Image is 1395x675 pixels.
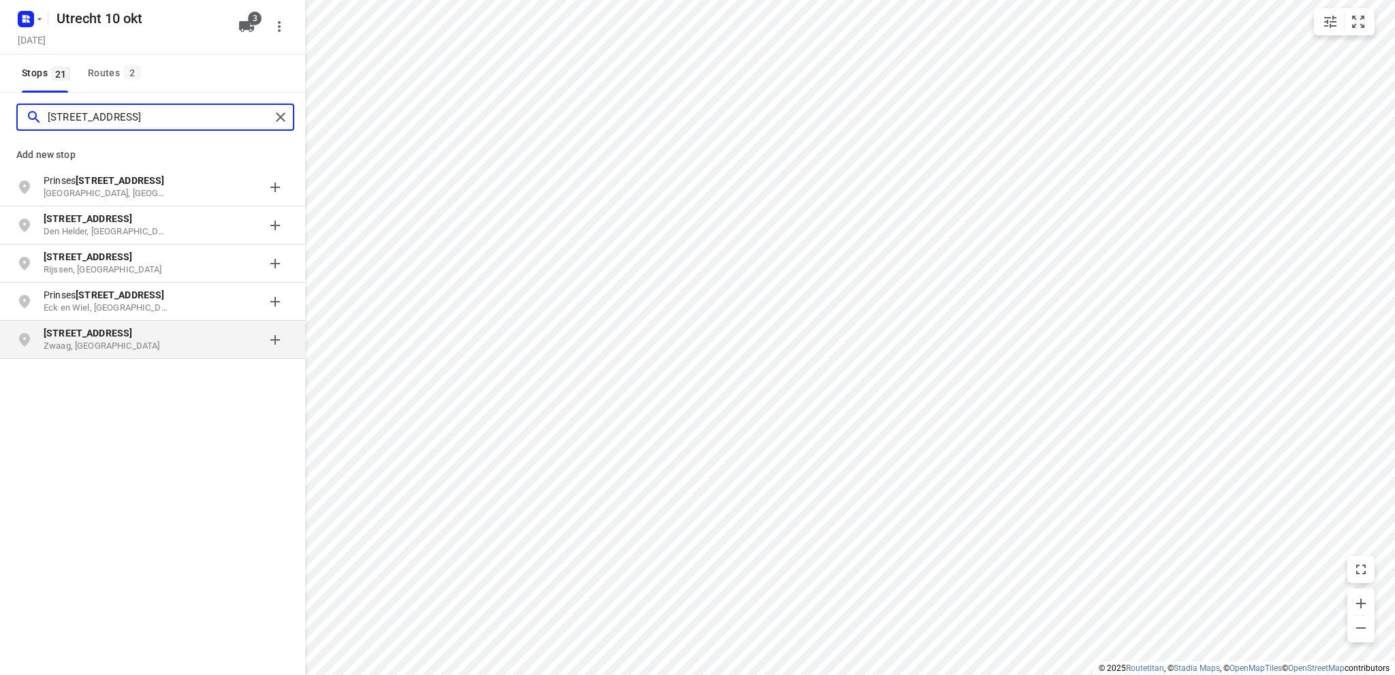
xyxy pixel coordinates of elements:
div: small contained button group [1314,8,1375,35]
b: [STREET_ADDRESS] [44,251,132,262]
b: [STREET_ADDRESS] [76,289,164,300]
button: Fit zoom [1345,8,1372,35]
p: Zwaag, [GEOGRAPHIC_DATA] [44,340,169,353]
button: 3 [233,13,260,40]
input: Add or search stops [48,107,270,128]
p: [GEOGRAPHIC_DATA], [GEOGRAPHIC_DATA] [44,187,169,200]
p: Rijssen, [GEOGRAPHIC_DATA] [44,264,169,277]
span: 21 [52,67,70,80]
span: 3 [248,12,262,25]
h5: Rename [51,7,228,29]
a: Routetitan [1126,663,1164,673]
div: Routes [88,65,144,82]
p: Prinses [44,174,169,187]
h5: Project date [12,32,51,48]
button: Map settings [1317,8,1344,35]
p: Den Helder, [GEOGRAPHIC_DATA] [44,225,169,238]
span: 2 [124,65,140,79]
b: [STREET_ADDRESS] [76,175,164,186]
p: Prinses [44,288,169,302]
p: Add new stop [16,146,289,163]
span: Stops [22,65,74,82]
a: OpenMapTiles [1229,663,1282,673]
b: [STREET_ADDRESS] [44,213,132,224]
b: [STREET_ADDRESS] [44,328,132,339]
button: More [266,13,293,40]
a: Stadia Maps [1174,663,1220,673]
p: Eck en Wiel, [GEOGRAPHIC_DATA] [44,302,169,315]
a: OpenStreetMap [1288,663,1345,673]
li: © 2025 , © , © © contributors [1099,663,1390,673]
